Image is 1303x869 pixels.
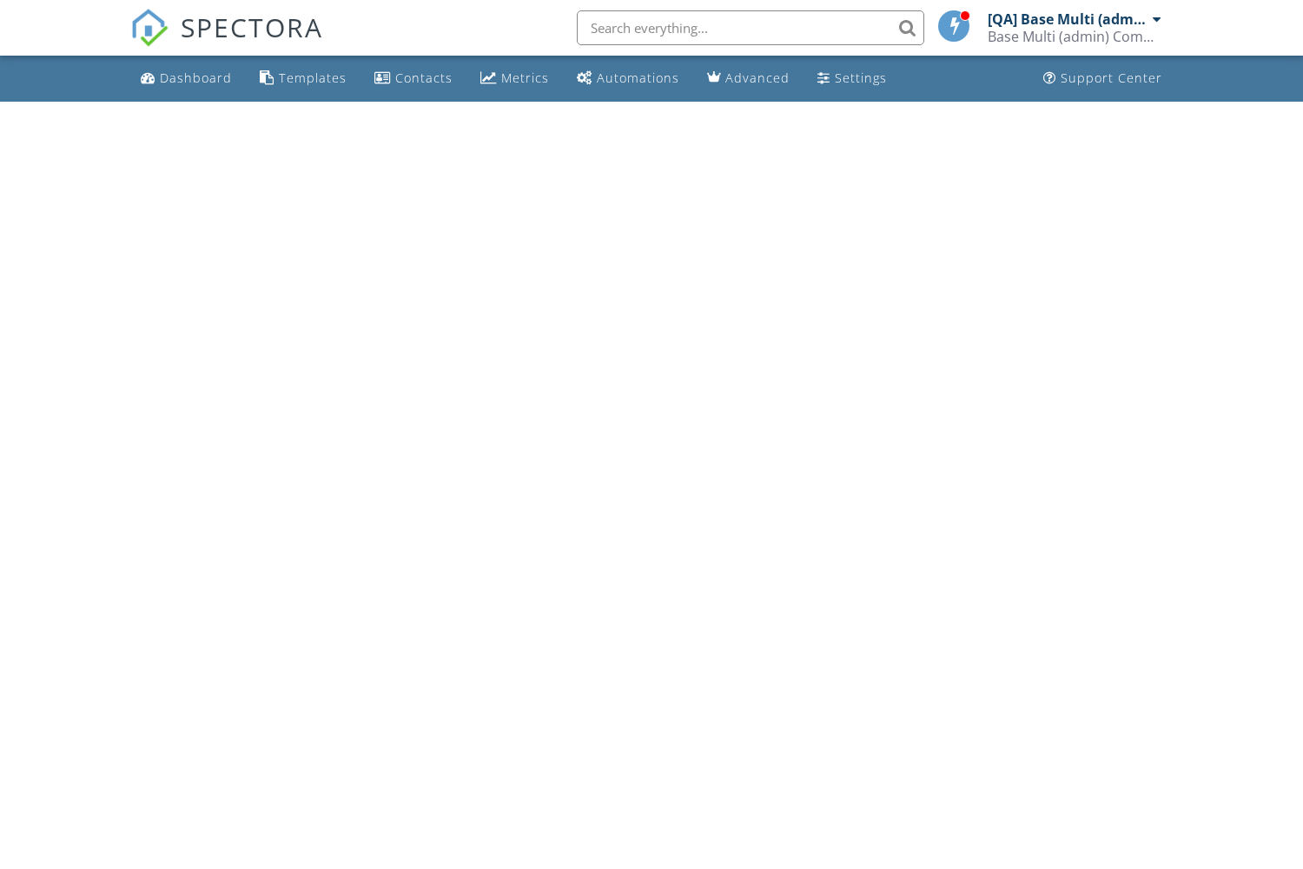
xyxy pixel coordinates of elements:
[473,63,556,95] a: Metrics
[130,23,323,60] a: SPECTORA
[570,63,686,95] a: Automations (Basic)
[181,9,323,45] span: SPECTORA
[700,63,797,95] a: Advanced
[253,63,354,95] a: Templates
[1061,70,1162,86] div: Support Center
[395,70,453,86] div: Contacts
[810,63,894,95] a: Settings
[1036,63,1169,95] a: Support Center
[279,70,347,86] div: Templates
[597,70,679,86] div: Automations
[501,70,549,86] div: Metrics
[130,9,169,47] img: The Best Home Inspection Software - Spectora
[988,28,1161,45] div: Base Multi (admin) Company
[367,63,460,95] a: Contacts
[988,10,1148,28] div: [QA] Base Multi (admin)
[835,70,887,86] div: Settings
[134,63,239,95] a: Dashboard
[577,10,924,45] input: Search everything...
[160,70,232,86] div: Dashboard
[725,70,790,86] div: Advanced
